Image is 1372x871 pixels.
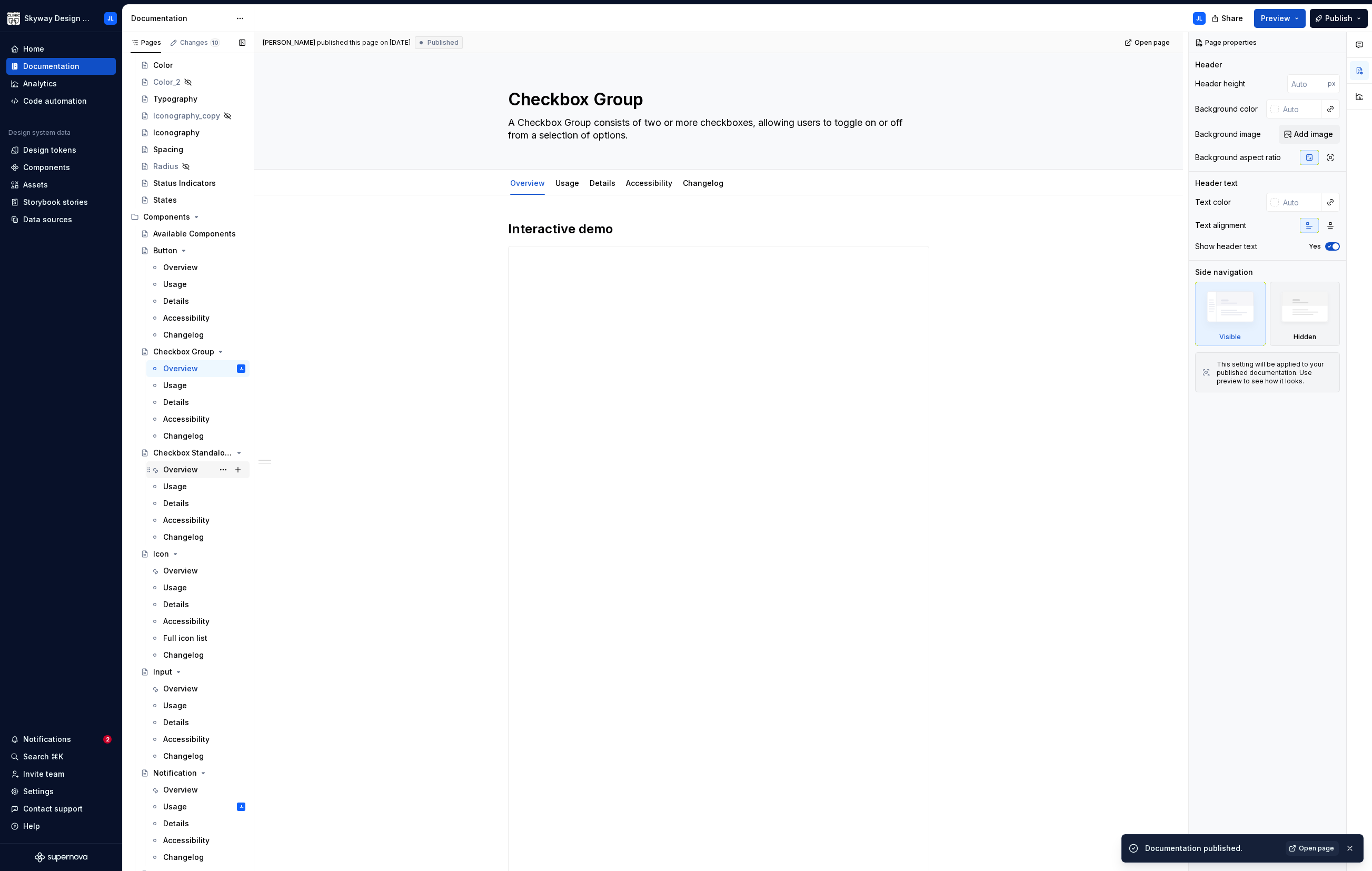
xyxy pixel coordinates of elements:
[506,114,927,144] textarea: A Checkbox Group consists of two or more checkboxes, allowing users to toggle on or off from a se...
[1328,80,1336,88] p: px
[153,60,173,71] div: Color
[146,630,250,647] a: Full icon list
[23,180,48,190] div: Assets
[263,38,315,47] span: [PERSON_NAME]
[1195,220,1246,231] div: Text alignment
[163,363,198,374] div: Overview
[23,769,64,779] div: Invite team
[1145,843,1279,854] div: Documentation published.
[1195,267,1253,278] div: Side navigation
[146,798,250,815] a: UsageJL
[136,192,250,209] a: States
[510,179,545,187] a: Overview
[6,211,116,228] a: Data sources
[506,172,549,194] div: Overview
[626,179,672,187] a: Accessibility
[1135,38,1170,47] span: Open page
[146,697,250,714] a: Usage
[6,58,116,75] a: Documentation
[146,680,250,697] a: Overview
[6,783,116,800] a: Settings
[23,145,76,155] div: Design tokens
[136,158,250,175] a: Radius
[240,801,243,812] div: JL
[1121,35,1175,50] a: Open page
[163,532,204,542] div: Changelog
[1254,9,1306,28] button: Preview
[622,172,677,194] div: Accessibility
[1286,841,1339,856] a: Open page
[1195,178,1238,189] div: Header text
[153,448,233,458] div: Checkbox Standalone
[6,194,116,211] a: Storybook stories
[163,464,198,475] div: Overview
[146,815,250,832] a: Details
[1310,9,1368,28] button: Publish
[146,411,250,428] a: Accessibility
[153,111,220,121] div: Iconography_copy
[146,259,250,276] a: Overview
[163,414,210,424] div: Accessibility
[6,142,116,159] a: Design tokens
[1195,129,1261,140] div: Background image
[6,75,116,92] a: Analytics
[1195,78,1245,89] div: Header height
[131,38,161,47] div: Pages
[551,172,583,194] div: Usage
[35,852,87,863] svg: Supernova Logo
[317,38,411,47] div: published this page on [DATE]
[508,221,929,237] h2: Interactive demo
[146,394,250,411] a: Details
[585,172,620,194] div: Details
[146,360,250,377] a: OverviewJL
[163,313,210,323] div: Accessibility
[23,44,44,54] div: Home
[146,377,250,394] a: Usage
[23,61,79,72] div: Documentation
[6,159,116,176] a: Components
[6,93,116,110] a: Code automation
[163,582,187,593] div: Usage
[163,515,210,526] div: Accessibility
[23,786,54,797] div: Settings
[2,7,120,29] button: Skyway Design SystemJL
[1219,333,1241,341] div: Visible
[163,751,204,761] div: Changelog
[6,176,116,193] a: Assets
[136,124,250,141] a: Iconography
[103,735,112,744] span: 2
[153,768,197,778] div: Notification
[180,38,220,47] div: Changes
[146,495,250,512] a: Details
[23,214,72,225] div: Data sources
[1221,13,1243,24] span: Share
[153,77,181,87] div: Color_2
[153,667,172,677] div: Input
[126,209,250,225] div: Components
[163,717,189,728] div: Details
[679,172,728,194] div: Changelog
[153,127,200,138] div: Iconography
[146,326,250,343] a: Changelog
[1270,282,1340,346] div: Hidden
[1299,844,1334,853] span: Open page
[590,179,615,187] a: Details
[163,380,187,391] div: Usage
[163,852,204,863] div: Changelog
[153,178,216,189] div: Status Indicators
[153,161,178,172] div: Radius
[8,128,71,137] div: Design system data
[23,197,88,207] div: Storybook stories
[163,650,204,660] div: Changelog
[136,225,250,242] a: Available Components
[146,714,250,731] a: Details
[136,546,250,562] a: Icon
[136,444,250,461] a: Checkbox Standalone
[1279,100,1321,118] input: Auto
[163,785,198,795] div: Overview
[240,363,243,374] div: JL
[163,262,198,273] div: Overview
[1287,74,1328,93] input: Auto
[6,766,116,783] a: Invite team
